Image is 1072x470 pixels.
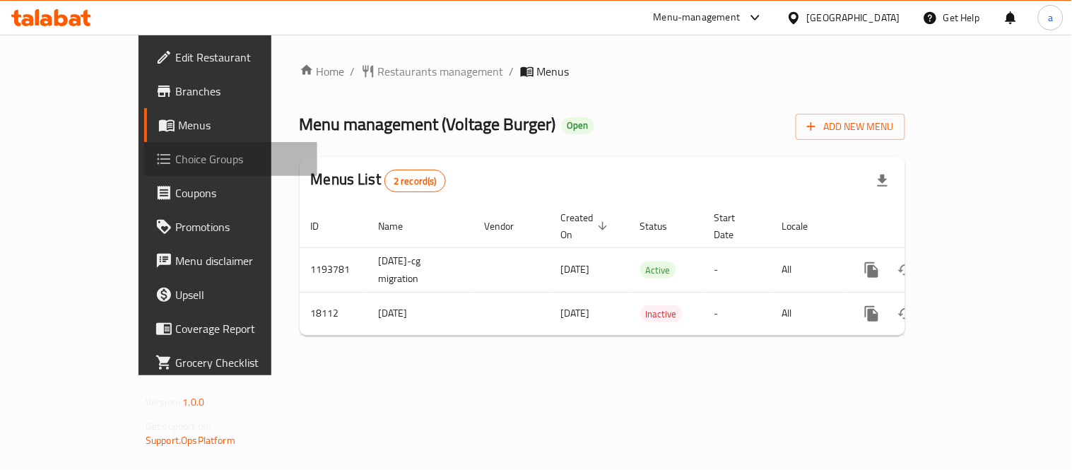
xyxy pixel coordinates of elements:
[654,9,741,26] div: Menu-management
[889,297,923,331] button: Change Status
[640,306,683,322] span: Inactive
[146,431,235,450] a: Support.OpsPlatform
[144,74,317,108] a: Branches
[175,252,306,269] span: Menu disclaimer
[889,253,923,287] button: Change Status
[807,10,900,25] div: [GEOGRAPHIC_DATA]
[178,117,306,134] span: Menus
[144,40,317,74] a: Edit Restaurant
[703,247,771,292] td: -
[561,209,612,243] span: Created On
[561,304,590,322] span: [DATE]
[175,151,306,168] span: Choice Groups
[300,63,905,80] nav: breadcrumb
[385,175,445,188] span: 2 record(s)
[300,108,556,140] span: Menu management ( Voltage Burger )
[146,393,180,411] span: Version:
[537,63,570,80] span: Menus
[796,114,905,140] button: Add New Menu
[351,63,355,80] li: /
[367,247,473,292] td: [DATE]-cg migration
[562,119,594,131] span: Open
[175,286,306,303] span: Upsell
[782,218,827,235] span: Locale
[1048,10,1053,25] span: a
[771,292,844,335] td: All
[175,218,306,235] span: Promotions
[144,278,317,312] a: Upsell
[182,393,204,411] span: 1.0.0
[311,169,446,192] h2: Menus List
[855,253,889,287] button: more
[361,63,504,80] a: Restaurants management
[175,184,306,201] span: Coupons
[144,312,317,346] a: Coverage Report
[175,49,306,66] span: Edit Restaurant
[144,142,317,176] a: Choice Groups
[300,63,345,80] a: Home
[866,164,900,198] div: Export file
[562,117,594,134] div: Open
[175,354,306,371] span: Grocery Checklist
[144,244,317,278] a: Menu disclaimer
[144,176,317,210] a: Coupons
[855,297,889,331] button: more
[300,247,367,292] td: 1193781
[379,218,422,235] span: Name
[144,210,317,244] a: Promotions
[300,205,1002,336] table: enhanced table
[175,320,306,337] span: Coverage Report
[367,292,473,335] td: [DATE]
[807,118,894,136] span: Add New Menu
[703,292,771,335] td: -
[771,247,844,292] td: All
[485,218,533,235] span: Vendor
[640,262,676,278] span: Active
[640,305,683,322] div: Inactive
[378,63,504,80] span: Restaurants management
[714,209,754,243] span: Start Date
[311,218,338,235] span: ID
[300,292,367,335] td: 18112
[144,108,317,142] a: Menus
[384,170,446,192] div: Total records count
[510,63,514,80] li: /
[144,346,317,380] a: Grocery Checklist
[640,218,686,235] span: Status
[561,260,590,278] span: [DATE]
[844,205,1002,248] th: Actions
[146,417,211,435] span: Get support on:
[175,83,306,100] span: Branches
